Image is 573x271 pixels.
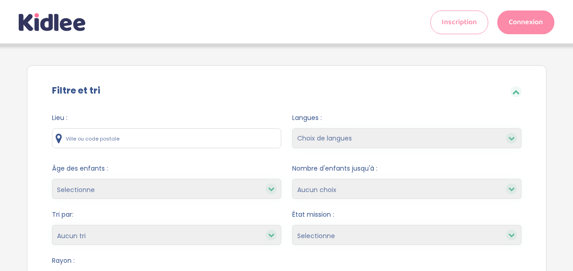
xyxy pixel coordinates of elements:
[52,256,521,266] span: Rayon :
[52,164,281,173] span: Âge des enfants :
[292,164,521,173] span: Nombre d'enfants jusqu'à :
[497,10,554,34] a: Connexion
[430,10,488,34] a: Inscription
[52,210,281,219] span: Tri par:
[292,210,521,219] span: État mission :
[52,113,281,123] span: Lieu :
[292,113,521,123] span: Langues :
[52,128,281,148] input: Ville ou code postale
[52,83,100,97] label: Filtre et tri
